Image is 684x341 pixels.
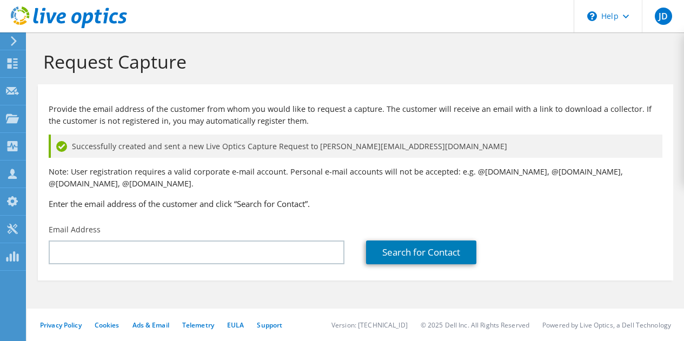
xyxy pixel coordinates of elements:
[542,320,671,330] li: Powered by Live Optics, a Dell Technology
[49,166,662,190] p: Note: User registration requires a valid corporate e-mail account. Personal e-mail accounts will ...
[421,320,529,330] li: © 2025 Dell Inc. All Rights Reserved
[132,320,169,330] a: Ads & Email
[655,8,672,25] span: JD
[587,11,597,21] svg: \n
[257,320,282,330] a: Support
[182,320,214,330] a: Telemetry
[331,320,408,330] li: Version: [TECHNICAL_ID]
[49,224,101,235] label: Email Address
[95,320,119,330] a: Cookies
[227,320,244,330] a: EULA
[40,320,82,330] a: Privacy Policy
[72,141,507,152] span: Successfully created and sent a new Live Optics Capture Request to [PERSON_NAME][EMAIL_ADDRESS][D...
[49,103,662,127] p: Provide the email address of the customer from whom you would like to request a capture. The cust...
[366,240,476,264] a: Search for Contact
[49,198,662,210] h3: Enter the email address of the customer and click “Search for Contact”.
[43,50,662,73] h1: Request Capture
